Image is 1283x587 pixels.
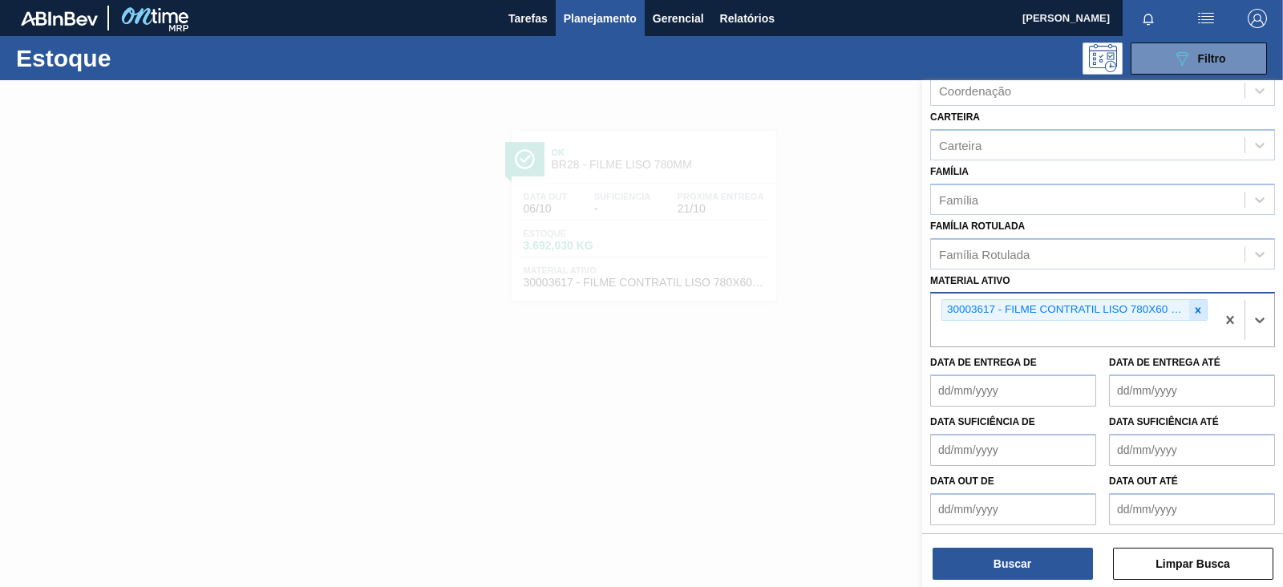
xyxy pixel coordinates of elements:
input: dd/mm/yyyy [1109,493,1275,525]
label: Data suficiência até [1109,416,1219,427]
span: Gerencial [653,9,704,28]
div: Família [939,192,978,206]
button: Filtro [1131,43,1267,75]
label: Data de Entrega de [930,357,1037,368]
label: Data out de [930,476,994,487]
span: Planejamento [564,9,637,28]
label: Data out até [1109,476,1178,487]
div: Coordenação [939,84,1011,98]
span: Filtro [1198,52,1226,65]
div: 30003617 - FILME CONTRATIL LISO 780X60 MICRA;FILME [942,300,1189,320]
img: TNhmsLtSVTkK8tSr43FrP2fwEKptu5GPRR3wAAAABJRU5ErkJggg== [21,11,98,26]
label: Família [930,166,969,177]
span: Relatórios [720,9,775,28]
label: Data de Entrega até [1109,357,1220,368]
button: Notificações [1123,7,1174,30]
span: Tarefas [508,9,548,28]
img: userActions [1196,9,1216,28]
label: Carteira [930,111,980,123]
label: Data suficiência de [930,416,1035,427]
h1: Estoque [16,49,249,67]
div: Pogramando: nenhum usuário selecionado [1083,43,1123,75]
input: dd/mm/yyyy [1109,374,1275,407]
img: Logout [1248,9,1267,28]
label: Material ativo [930,275,1010,286]
div: Carteira [939,138,981,152]
input: dd/mm/yyyy [930,374,1096,407]
input: dd/mm/yyyy [1109,434,1275,466]
div: Família Rotulada [939,247,1030,261]
input: dd/mm/yyyy [930,434,1096,466]
input: dd/mm/yyyy [930,493,1096,525]
label: Família Rotulada [930,221,1025,232]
